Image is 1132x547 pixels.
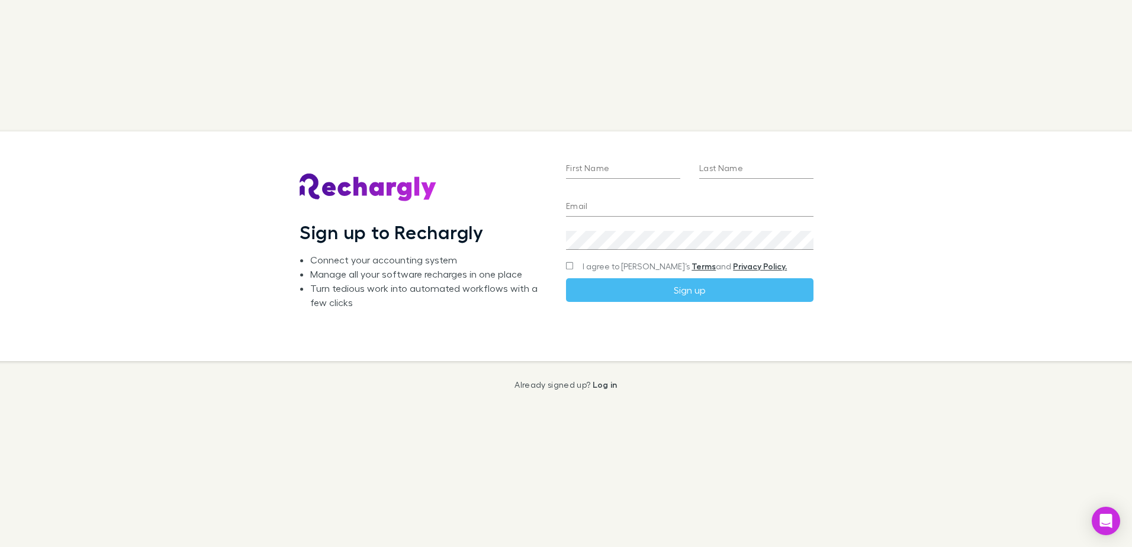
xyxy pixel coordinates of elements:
[310,253,547,267] li: Connect your accounting system
[300,173,437,202] img: Rechargly's Logo
[310,267,547,281] li: Manage all your software recharges in one place
[566,278,813,302] button: Sign up
[733,261,787,271] a: Privacy Policy.
[514,380,617,390] p: Already signed up?
[310,281,547,310] li: Turn tedious work into automated workflows with a few clicks
[593,379,618,390] a: Log in
[300,221,484,243] h1: Sign up to Rechargly
[1092,507,1120,535] div: Open Intercom Messenger
[583,260,787,272] span: I agree to [PERSON_NAME]’s and
[692,261,716,271] a: Terms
